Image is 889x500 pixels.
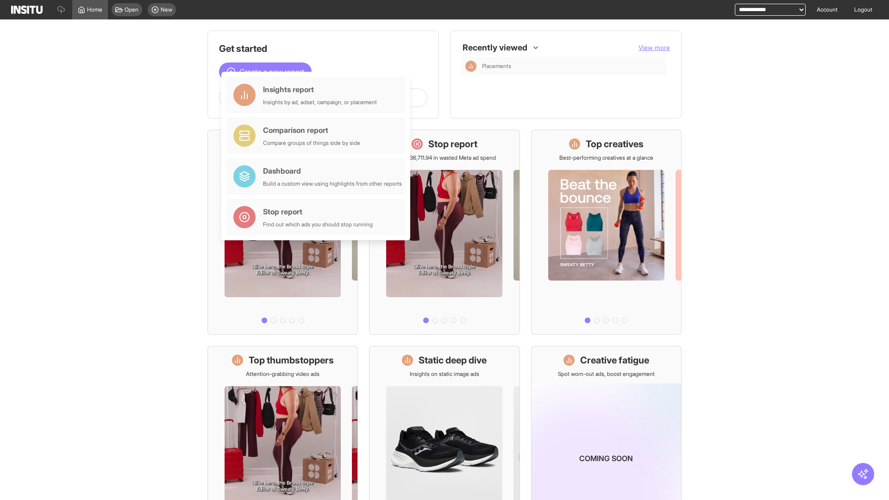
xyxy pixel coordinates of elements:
a: What's live nowSee all active ads instantly [207,130,358,335]
h1: Top thumbstoppers [249,354,334,367]
div: Dashboard [263,165,402,176]
div: Compare groups of things side by side [263,139,360,147]
div: Stop report [263,206,373,217]
button: View more [639,43,670,52]
div: Build a custom view using highlights from other reports [263,180,402,187]
p: Save £36,711.94 in wasted Meta ad spend [393,154,496,162]
div: Insights by ad, adset, campaign, or placement [263,99,377,106]
h1: Get started [219,42,427,55]
a: Top creativesBest-performing creatives at a glance [531,130,682,335]
div: Insights [465,61,476,72]
span: Placements [482,62,663,70]
span: Create a new report [239,66,304,77]
div: Insights report [263,84,377,95]
h1: Stop report [428,137,477,150]
span: Open [125,6,138,13]
img: Logo [11,6,43,14]
h1: Top creatives [586,137,644,150]
div: Find out which ads you should stop running [263,221,373,228]
span: Placements [482,62,511,70]
a: Stop reportSave £36,711.94 in wasted Meta ad spend [369,130,520,335]
span: Home [87,6,102,13]
p: Best-performing creatives at a glance [559,154,653,162]
p: Insights on static image ads [410,370,479,378]
span: View more [639,44,670,51]
span: New [161,6,172,13]
div: Comparison report [263,125,360,136]
p: Attention-grabbing video ads [246,370,319,378]
button: Create a new report [219,62,312,81]
h1: Static deep dive [419,354,487,367]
